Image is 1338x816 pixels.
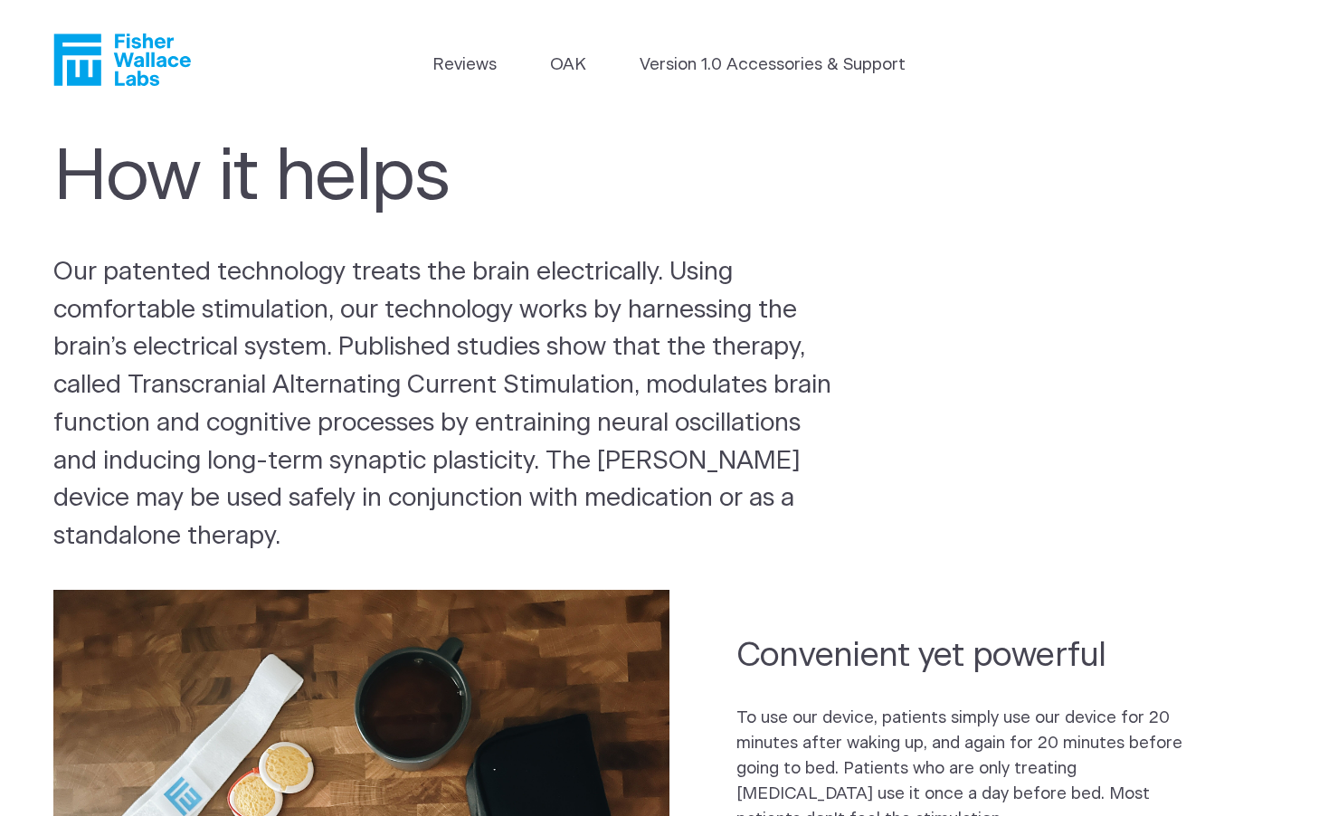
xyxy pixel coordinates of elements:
h2: Convenient yet powerful [736,633,1218,678]
a: OAK [550,52,586,78]
a: Version 1.0 Accessories & Support [640,52,906,78]
p: Our patented technology treats the brain electrically. Using comfortable stimulation, our technol... [53,254,844,556]
h1: How it helps [53,137,806,220]
a: Fisher Wallace [53,33,191,86]
a: Reviews [432,52,497,78]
